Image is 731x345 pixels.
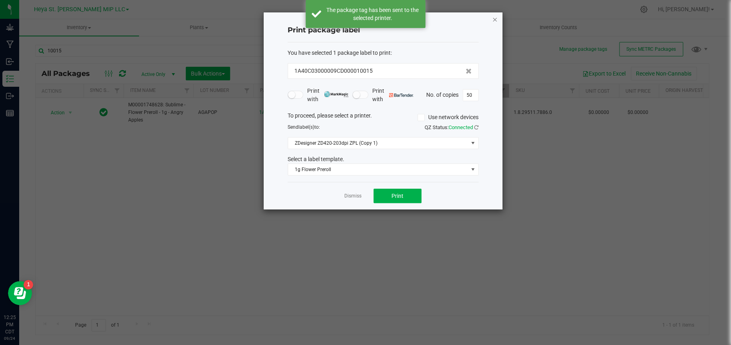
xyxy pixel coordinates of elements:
[426,91,459,98] span: No. of copies
[307,87,348,104] span: Print with
[294,67,373,75] span: 1A40C03000009CD000010015
[389,93,413,97] img: bartender.png
[425,124,479,130] span: QZ Status:
[8,281,32,305] iframe: Resource center
[324,91,348,97] img: mark_magic_cybra.png
[288,138,468,149] span: ZDesigner ZD420-203dpi ZPL (Copy 1)
[282,112,485,124] div: To proceed, please select a printer.
[344,193,362,199] a: Dismiss
[288,25,479,36] h4: Print package label
[288,50,391,56] span: You have selected 1 package label to print
[288,164,468,175] span: 1g Flower Preroll
[372,87,413,104] span: Print with
[288,49,479,57] div: :
[326,6,419,22] div: The package tag has been sent to the selected printer.
[391,193,403,199] span: Print
[449,124,473,130] span: Connected
[298,124,314,130] span: label(s)
[373,189,421,203] button: Print
[24,280,33,289] iframe: Resource center unread badge
[417,113,479,122] label: Use network devices
[288,124,320,130] span: Send to:
[282,155,485,164] div: Select a label template.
